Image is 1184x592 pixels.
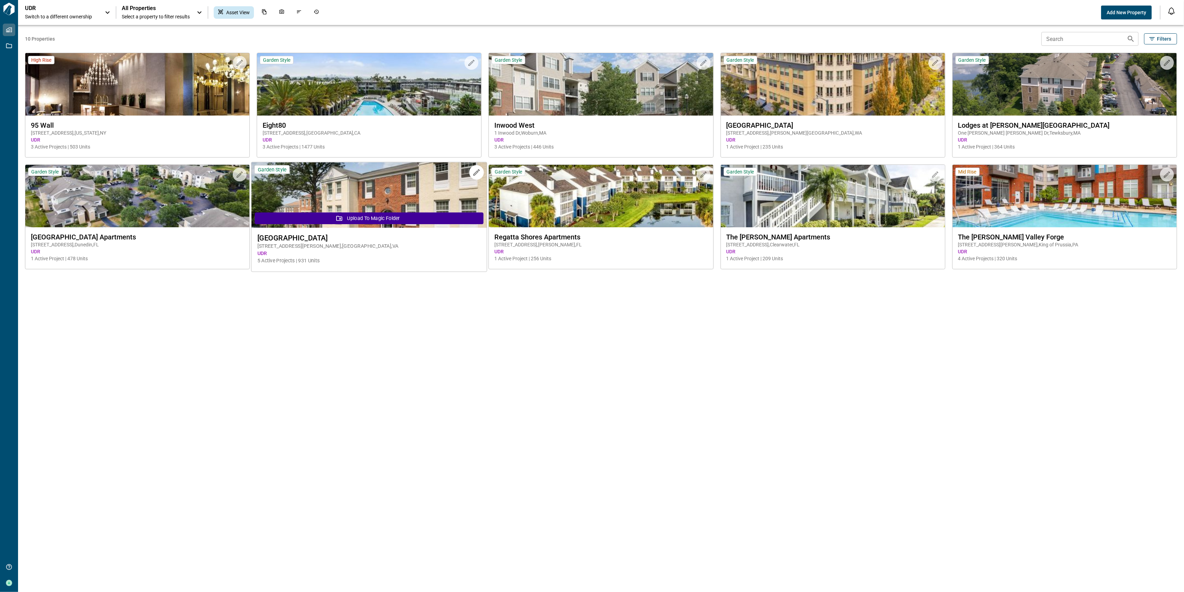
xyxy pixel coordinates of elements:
[726,233,939,241] span: The [PERSON_NAME] Apartments
[31,241,244,248] span: [STREET_ADDRESS] , Dunedin , FL
[25,13,98,20] span: Switch to a different ownership
[25,165,249,227] img: property-asset
[721,53,945,116] img: property-asset
[31,248,244,255] span: UDR
[494,129,707,136] span: 1 Inwood Dr , Woburn , MA
[494,255,707,262] span: 1 Active Project | 256 Units
[1157,35,1171,42] span: Filters
[727,57,754,63] span: Garden Style
[263,136,476,143] span: UDR
[309,6,323,19] div: Job History
[726,136,939,143] span: UDR
[31,233,244,241] span: [GEOGRAPHIC_DATA] Apartments
[31,169,59,175] span: Garden Style
[959,57,986,63] span: Garden Style
[489,165,713,227] img: property-asset
[263,121,476,129] span: Eight80
[494,233,707,241] span: Regatta Shores Apartments
[494,241,707,248] span: [STREET_ADDRESS] , [PERSON_NAME] , FL
[257,6,271,19] div: Documents
[726,129,939,136] span: [STREET_ADDRESS] , [PERSON_NAME][GEOGRAPHIC_DATA] , WA
[494,136,707,143] span: UDR
[31,129,244,136] span: [STREET_ADDRESS] , [US_STATE] , NY
[275,6,289,19] div: Photos
[727,169,754,175] span: Garden Style
[726,241,939,248] span: [STREET_ADDRESS] , Clearwater , FL
[959,169,977,175] span: Mid Rise
[122,5,190,12] span: All Properties
[263,129,476,136] span: [STREET_ADDRESS] , [GEOGRAPHIC_DATA] , CA
[726,255,939,262] span: 1 Active Project | 209 Units
[726,248,939,255] span: UDR
[494,143,707,150] span: 3 Active Projects | 446 Units
[257,234,481,242] span: [GEOGRAPHIC_DATA]
[494,121,707,129] span: Inwood West
[958,255,1171,262] span: 4 Active Projects | 320 Units
[252,162,487,228] img: property-asset
[263,57,290,63] span: Garden Style
[257,53,481,116] img: property-asset
[31,121,244,129] span: 95 Wall
[292,6,306,19] div: Issues & Info
[31,255,244,262] span: 1 Active Project | 478 Units
[494,248,707,255] span: UDR
[1107,9,1146,16] span: Add New Property
[226,9,250,16] span: Asset View
[1101,6,1152,19] button: Add New Property
[958,121,1171,129] span: Lodges at [PERSON_NAME][GEOGRAPHIC_DATA]
[726,121,939,129] span: [GEOGRAPHIC_DATA]
[958,143,1171,150] span: 1 Active Project | 364 Units
[25,5,87,12] p: UDR
[953,165,1177,227] img: property-asset
[1144,33,1177,44] button: Filters
[721,165,945,227] img: property-asset
[495,169,522,175] span: Garden Style
[25,35,1039,42] span: 10 Properties
[257,257,481,264] span: 5 Active Projects | 931 Units
[958,241,1171,248] span: [STREET_ADDRESS][PERSON_NAME] , King of Prussia , PA
[958,129,1171,136] span: One [PERSON_NAME] [PERSON_NAME] Dr , Tewksbury , MA
[495,57,522,63] span: Garden Style
[122,13,190,20] span: Select a property to filter results
[258,166,287,173] span: Garden Style
[958,136,1171,143] span: UDR
[31,143,244,150] span: 3 Active Projects | 503 Units
[1124,32,1138,46] button: Search properties
[1166,6,1177,17] button: Open notification feed
[255,212,484,224] button: Upload to Magic Folder
[263,143,476,150] span: 3 Active Projects | 1477 Units
[25,53,249,116] img: property-asset
[31,57,51,63] span: High Rise
[489,53,713,116] img: property-asset
[953,53,1177,116] img: property-asset
[958,248,1171,255] span: UDR
[726,143,939,150] span: 1 Active Project | 235 Units
[257,243,481,250] span: [STREET_ADDRESS][PERSON_NAME] , [GEOGRAPHIC_DATA] , VA
[257,250,481,257] span: UDR
[958,233,1171,241] span: The [PERSON_NAME] Valley Forge
[31,136,244,143] span: UDR
[214,6,254,19] div: Asset View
